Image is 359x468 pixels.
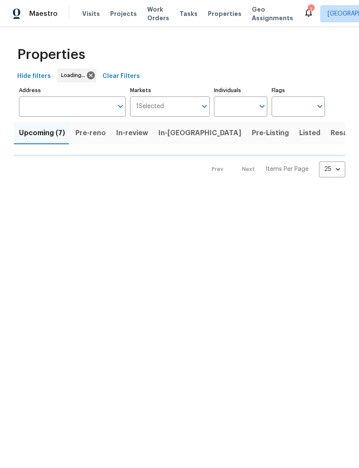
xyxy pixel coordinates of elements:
[29,9,58,18] span: Maestro
[266,165,309,174] p: Items Per Page
[110,9,137,18] span: Projects
[308,5,314,14] div: 1
[158,127,241,139] span: In-[GEOGRAPHIC_DATA]
[179,11,198,17] span: Tasks
[214,88,267,93] label: Individuals
[61,71,89,80] span: Loading...
[75,127,106,139] span: Pre-reno
[130,88,210,93] label: Markets
[17,71,51,82] span: Hide filters
[99,68,143,84] button: Clear Filters
[17,50,85,59] span: Properties
[331,127,353,139] span: Resale
[256,100,268,112] button: Open
[19,127,65,139] span: Upcoming (7)
[204,161,345,177] nav: Pagination Navigation
[319,158,345,180] div: 25
[272,88,325,93] label: Flags
[102,71,140,82] span: Clear Filters
[57,68,96,82] div: Loading...
[147,5,169,22] span: Work Orders
[116,127,148,139] span: In-review
[82,9,100,18] span: Visits
[314,100,326,112] button: Open
[299,127,320,139] span: Listed
[19,88,126,93] label: Address
[252,127,289,139] span: Pre-Listing
[208,9,241,18] span: Properties
[198,100,210,112] button: Open
[115,100,127,112] button: Open
[14,68,54,84] button: Hide filters
[252,5,293,22] span: Geo Assignments
[136,103,164,110] span: 1 Selected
